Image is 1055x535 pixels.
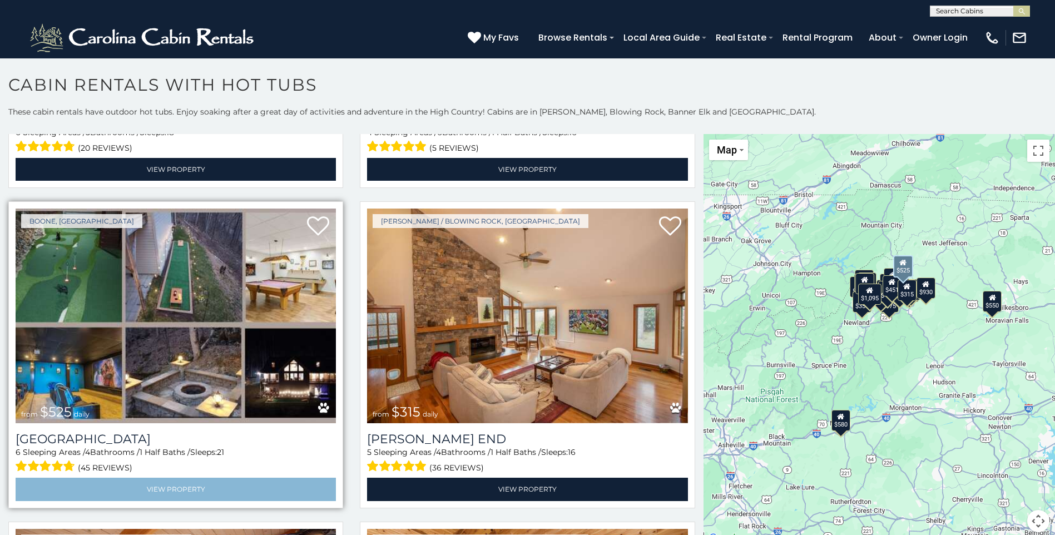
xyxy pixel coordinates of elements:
[85,447,90,457] span: 4
[831,410,850,431] div: $580
[373,410,389,418] span: from
[709,140,748,160] button: Change map style
[1027,140,1049,162] button: Toggle fullscreen view
[850,276,869,298] div: $650
[307,215,329,239] a: Add to favorites
[897,280,916,301] div: $315
[74,410,90,418] span: daily
[367,127,687,155] div: Sleeping Areas / Bathrooms / Sleeps:
[217,447,224,457] span: 21
[140,447,190,457] span: 1 Half Baths /
[367,158,687,181] a: View Property
[858,284,881,305] div: $1,095
[429,460,484,475] span: (36 reviews)
[367,447,687,475] div: Sleeping Areas / Bathrooms / Sleeps:
[436,447,441,457] span: 4
[893,255,913,278] div: $525
[367,447,372,457] span: 5
[883,275,902,296] div: $451
[1012,30,1027,46] img: mail-regular-white.png
[858,273,876,294] div: $230
[21,410,38,418] span: from
[367,209,687,423] a: Moss End from $315 daily
[710,28,772,47] a: Real Estate
[16,478,336,501] a: View Property
[618,28,705,47] a: Local Area Guide
[367,209,687,423] img: Moss End
[16,209,336,423] img: Wildlife Manor
[16,127,336,155] div: Sleeping Areas / Bathrooms / Sleeps:
[367,432,687,447] h3: Moss End
[883,268,902,289] div: $565
[853,291,871,313] div: $355
[78,141,132,155] span: (20 reviews)
[16,447,21,457] span: 6
[907,28,973,47] a: Owner Login
[429,141,479,155] span: (5 reviews)
[21,214,142,228] a: Boone, [GEOGRAPHIC_DATA]
[983,291,1002,312] div: $550
[483,31,519,44] span: My Favs
[16,209,336,423] a: Wildlife Manor from $525 daily
[78,460,132,475] span: (45 reviews)
[16,432,336,447] h3: Wildlife Manor
[533,28,613,47] a: Browse Rentals
[777,28,858,47] a: Rental Program
[373,214,588,228] a: [PERSON_NAME] / Blowing Rock, [GEOGRAPHIC_DATA]
[367,478,687,501] a: View Property
[491,447,541,457] span: 1 Half Baths /
[984,30,1000,46] img: phone-regular-white.png
[367,432,687,447] a: [PERSON_NAME] End
[16,447,336,475] div: Sleeping Areas / Bathrooms / Sleeps:
[423,410,438,418] span: daily
[659,215,681,239] a: Add to favorites
[568,447,576,457] span: 16
[28,21,259,55] img: White-1-2.png
[1027,510,1049,532] button: Map camera controls
[468,31,522,45] a: My Favs
[16,158,336,181] a: View Property
[855,273,874,294] div: $535
[854,274,873,295] div: $395
[16,432,336,447] a: [GEOGRAPHIC_DATA]
[40,404,72,420] span: $525
[392,404,420,420] span: $315
[717,144,737,156] span: Map
[855,270,874,291] div: $310
[916,278,935,299] div: $930
[863,28,902,47] a: About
